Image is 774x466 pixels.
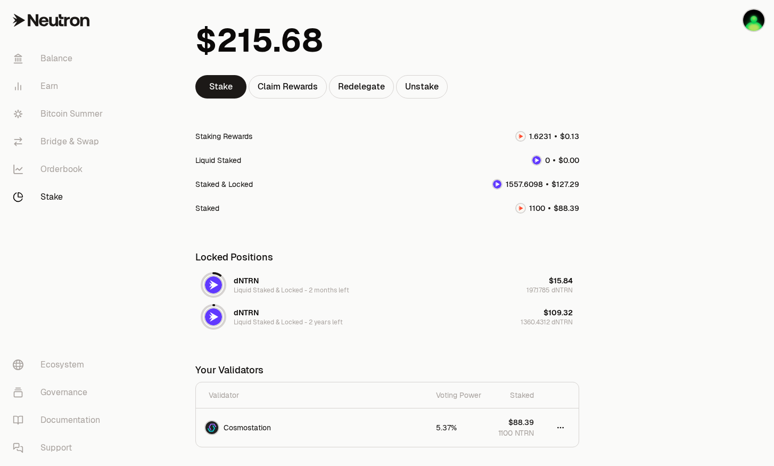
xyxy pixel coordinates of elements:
div: Locked Positions [195,246,579,269]
a: Support [4,434,115,462]
span: 2 years left [309,318,343,326]
a: Governance [4,379,115,406]
a: Ecosystem [4,351,115,379]
a: Unstake [396,75,448,99]
td: 5.37% [427,408,490,447]
div: dNTRN [234,275,259,286]
div: Staked [498,390,534,400]
a: Stake [195,75,246,99]
img: NTRN Logo [516,132,525,141]
img: Cosmostation Logo [205,421,218,434]
img: dNTRN Logo [205,276,222,293]
a: Stake [4,183,115,211]
a: Bitcoin Summer [4,100,115,128]
div: $109.32 [544,307,573,318]
span: Liquid Staked & Locked - [234,318,309,326]
div: Liquid Staked [195,155,241,166]
div: 197.1785 dNTRN [526,286,573,295]
span: Cosmostation [224,422,271,433]
a: Balance [4,45,115,72]
img: NTRN Logo [516,204,525,212]
img: dNTRN Logo [205,308,222,325]
div: Staked [195,203,219,214]
div: 1360.4312 dNTRN [521,318,573,326]
a: Bridge & Swap [4,128,115,156]
div: Staked & Locked [195,179,253,190]
div: Your Validators [195,358,579,382]
a: Redelegate [329,75,394,99]
span: 1100 NTRN [498,428,534,438]
div: $15.84 [549,275,573,286]
a: Earn [4,72,115,100]
img: Stacking Portfolio [743,10,764,31]
div: Claim Rewards [249,75,327,99]
div: Staking Rewards [195,131,252,142]
span: 2 months left [309,286,349,295]
a: Orderbook [4,156,115,183]
div: dNTRN [234,307,259,318]
th: Voting Power [427,382,490,408]
a: Documentation [4,406,115,434]
img: dNTRN Logo [532,156,541,165]
span: Liquid Staked & Locked - [234,286,309,295]
span: $88.39 [508,417,534,428]
img: dNTRN Logo [493,180,501,189]
th: Validator [196,382,427,408]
